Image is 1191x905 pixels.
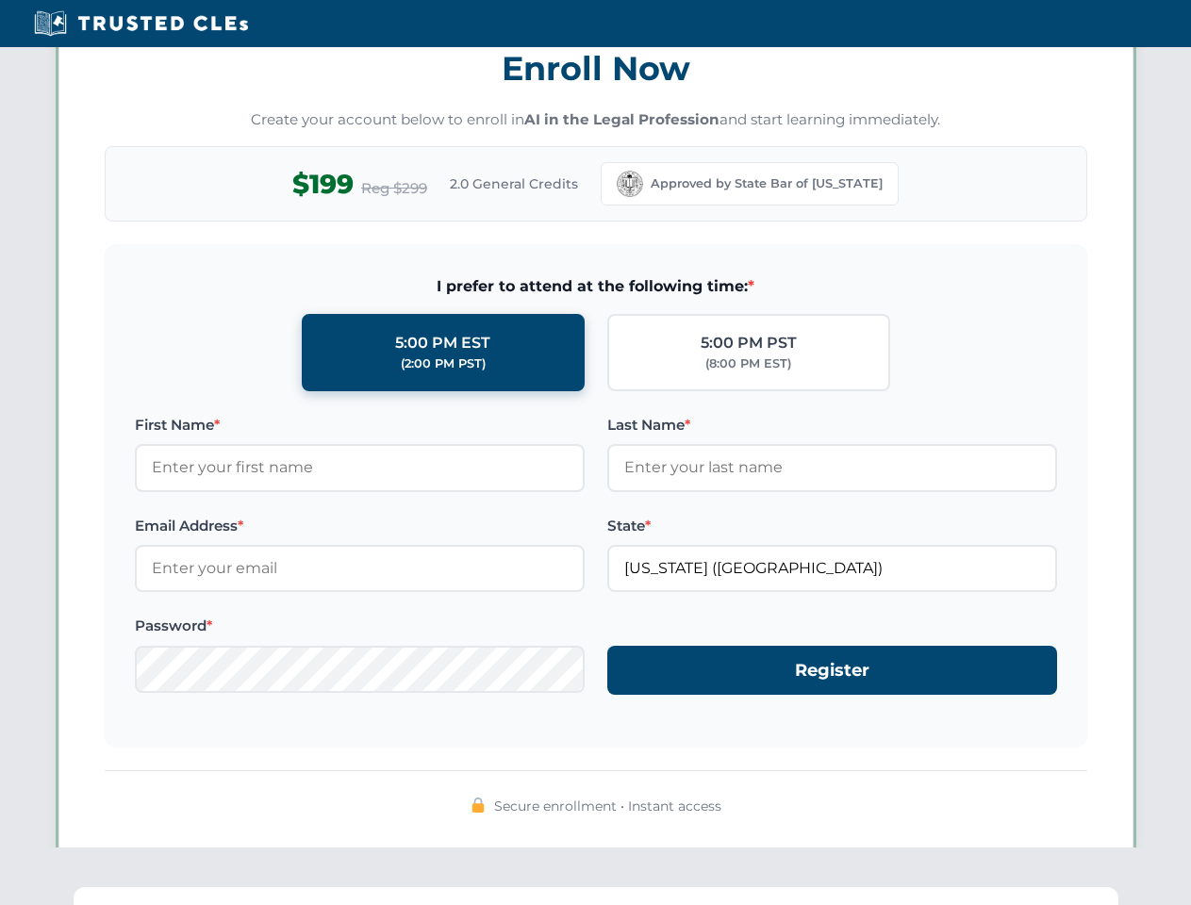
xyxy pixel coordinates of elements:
[135,545,585,592] input: Enter your email
[607,545,1057,592] input: California (CA)
[135,515,585,537] label: Email Address
[701,331,797,355] div: 5:00 PM PST
[292,163,354,206] span: $199
[28,9,254,38] img: Trusted CLEs
[135,444,585,491] input: Enter your first name
[105,109,1087,131] p: Create your account below to enroll in and start learning immediately.
[401,354,486,373] div: (2:00 PM PST)
[607,444,1057,491] input: Enter your last name
[471,798,486,813] img: 🔒
[135,274,1057,299] span: I prefer to attend at the following time:
[450,173,578,194] span: 2.0 General Credits
[651,174,883,193] span: Approved by State Bar of [US_STATE]
[105,39,1087,98] h3: Enroll Now
[135,414,585,436] label: First Name
[524,110,720,128] strong: AI in the Legal Profession
[705,354,791,373] div: (8:00 PM EST)
[494,796,721,816] span: Secure enrollment • Instant access
[617,171,643,197] img: California Bar
[395,331,490,355] div: 5:00 PM EST
[607,414,1057,436] label: Last Name
[361,177,427,200] span: Reg $299
[607,646,1057,696] button: Register
[135,615,585,637] label: Password
[607,515,1057,537] label: State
